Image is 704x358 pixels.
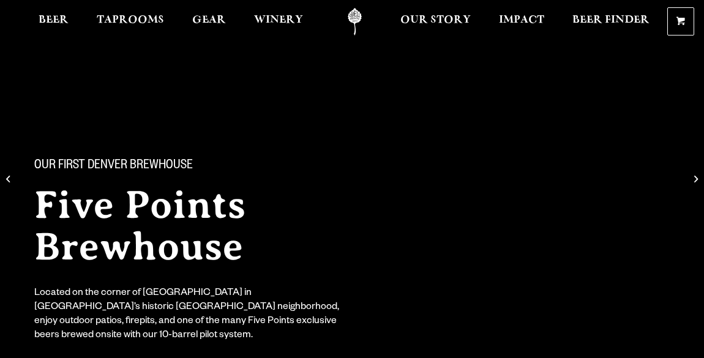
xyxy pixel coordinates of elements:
span: Gear [192,15,226,25]
span: Winery [254,15,303,25]
a: Gear [184,8,234,35]
a: Winery [246,8,311,35]
h2: Five Points Brewhouse [34,184,416,267]
a: Impact [491,8,552,35]
a: Our Story [392,8,479,35]
span: Our First Denver Brewhouse [34,158,193,174]
a: Beer Finder [564,8,657,35]
a: Beer [31,8,77,35]
span: Beer [39,15,69,25]
a: Taprooms [89,8,172,35]
span: Taprooms [97,15,164,25]
span: Impact [499,15,544,25]
span: Our Story [400,15,471,25]
a: Odell Home [332,8,378,35]
div: Located on the corner of [GEOGRAPHIC_DATA] in [GEOGRAPHIC_DATA]’s historic [GEOGRAPHIC_DATA] neig... [34,287,348,343]
span: Beer Finder [572,15,650,25]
